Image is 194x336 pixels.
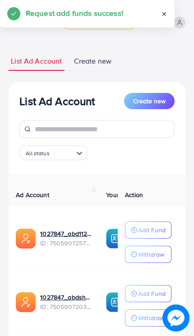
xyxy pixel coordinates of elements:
span: Action [125,190,143,199]
p: Add Fund [138,288,166,299]
span: Your BC ID [106,190,137,199]
p: Withdraw [138,249,164,260]
h5: Request add funds success! [26,7,123,19]
button: Add Fund [125,285,171,302]
input: Search for option [52,147,73,158]
img: ic-ba-acc.ded83a64.svg [106,292,126,312]
button: Withdraw [125,246,171,263]
h3: List Ad Account [19,95,95,108]
span: Create new [133,97,166,106]
span: ID: 7505907257994051591 [40,239,92,248]
div: <span class='underline'>1027847_abd1122_1747605807106</span></br>7505907257994051591 [40,229,92,248]
button: Add Fund [125,221,171,239]
img: ic-ads-acc.e4c84228.svg [16,292,36,312]
img: ic-ba-acc.ded83a64.svg [106,229,126,249]
button: Create new [124,93,175,109]
p: Withdraw [138,313,164,323]
p: Add Fund [138,225,166,235]
span: Create new [74,56,112,66]
span: ID: 7505907203270901778 [40,302,92,311]
span: Ad Account [16,190,49,199]
button: Withdraw [125,309,171,327]
a: 1027847_abd1122_1747605807106 [40,229,92,238]
a: 1027847_abdshopify12_1747605731098 [40,293,92,302]
div: Search for option [19,145,87,160]
img: ic-ads-acc.e4c84228.svg [16,229,36,249]
img: image [162,304,189,331]
div: <span class='underline'>1027847_abdshopify12_1747605731098</span></br>7505907203270901778 [40,293,92,311]
span: All status [24,148,51,158]
span: List Ad Account [11,56,62,66]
